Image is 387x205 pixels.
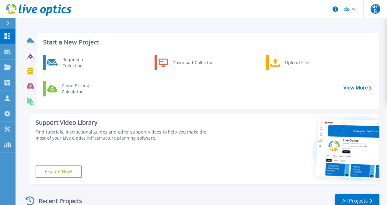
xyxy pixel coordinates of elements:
span: SH-B [371,4,380,14]
a: View More [343,85,372,91]
a: Download Collector [155,55,217,70]
div: Download Collector [169,57,215,69]
div: Upload Files [282,57,327,69]
div: Request a Collection [59,57,104,69]
div: Support Video Library [36,119,218,127]
div: Cloud Pricing Calculator [59,83,104,95]
a: Upload Files [266,55,329,70]
a: Explore Now! [36,165,82,178]
h3: Start a New Project [43,39,371,46]
a: Request a Collection [43,55,105,70]
a: Cloud Pricing Calculator [43,81,105,96]
div: Find tutorials, instructional guides and other support videos to help you make the most of your L... [36,129,218,141]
